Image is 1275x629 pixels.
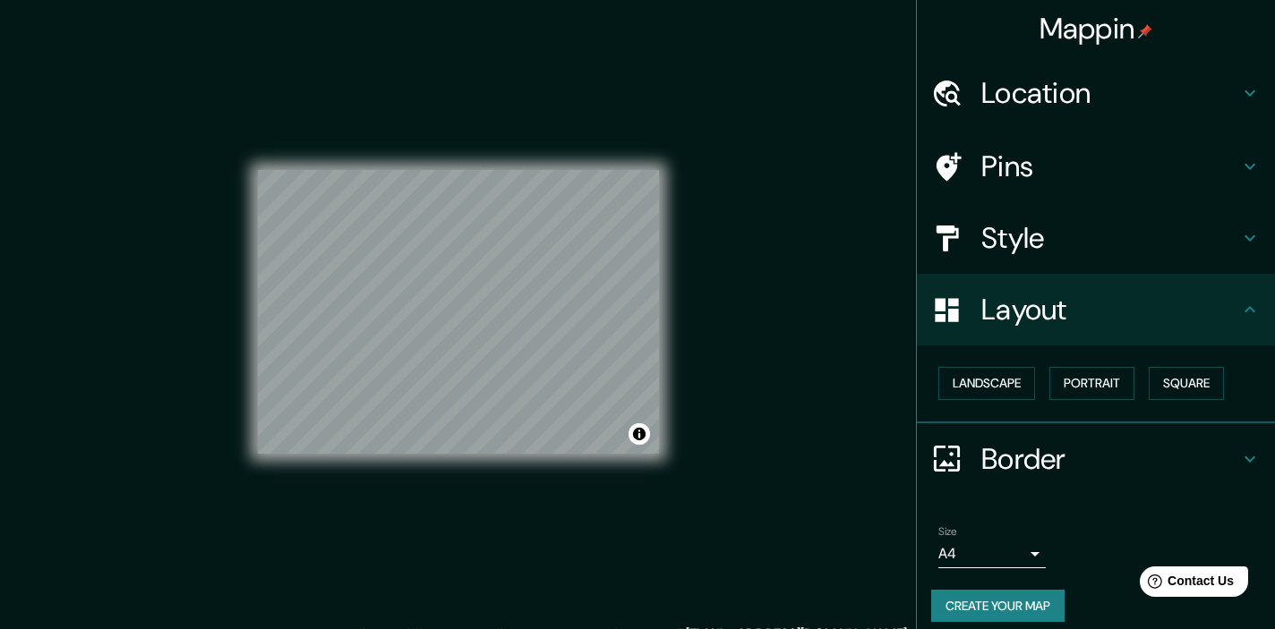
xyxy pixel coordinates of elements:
div: Pins [917,131,1275,202]
iframe: Help widget launcher [1116,559,1255,609]
h4: Border [981,441,1239,477]
button: Toggle attribution [629,423,650,445]
button: Landscape [938,367,1035,400]
h4: Location [981,75,1239,111]
div: Location [917,57,1275,129]
div: Style [917,202,1275,274]
h4: Pins [981,149,1239,184]
canvas: Map [258,170,659,454]
div: Border [917,423,1275,495]
button: Square [1149,367,1224,400]
label: Size [938,523,957,539]
h4: Style [981,220,1239,256]
div: Layout [917,274,1275,345]
button: Portrait [1049,367,1134,400]
img: pin-icon.png [1138,24,1152,38]
h4: Layout [981,292,1239,327]
button: Create your map [931,590,1065,623]
div: A4 [938,540,1046,568]
h4: Mappin [1040,11,1153,47]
